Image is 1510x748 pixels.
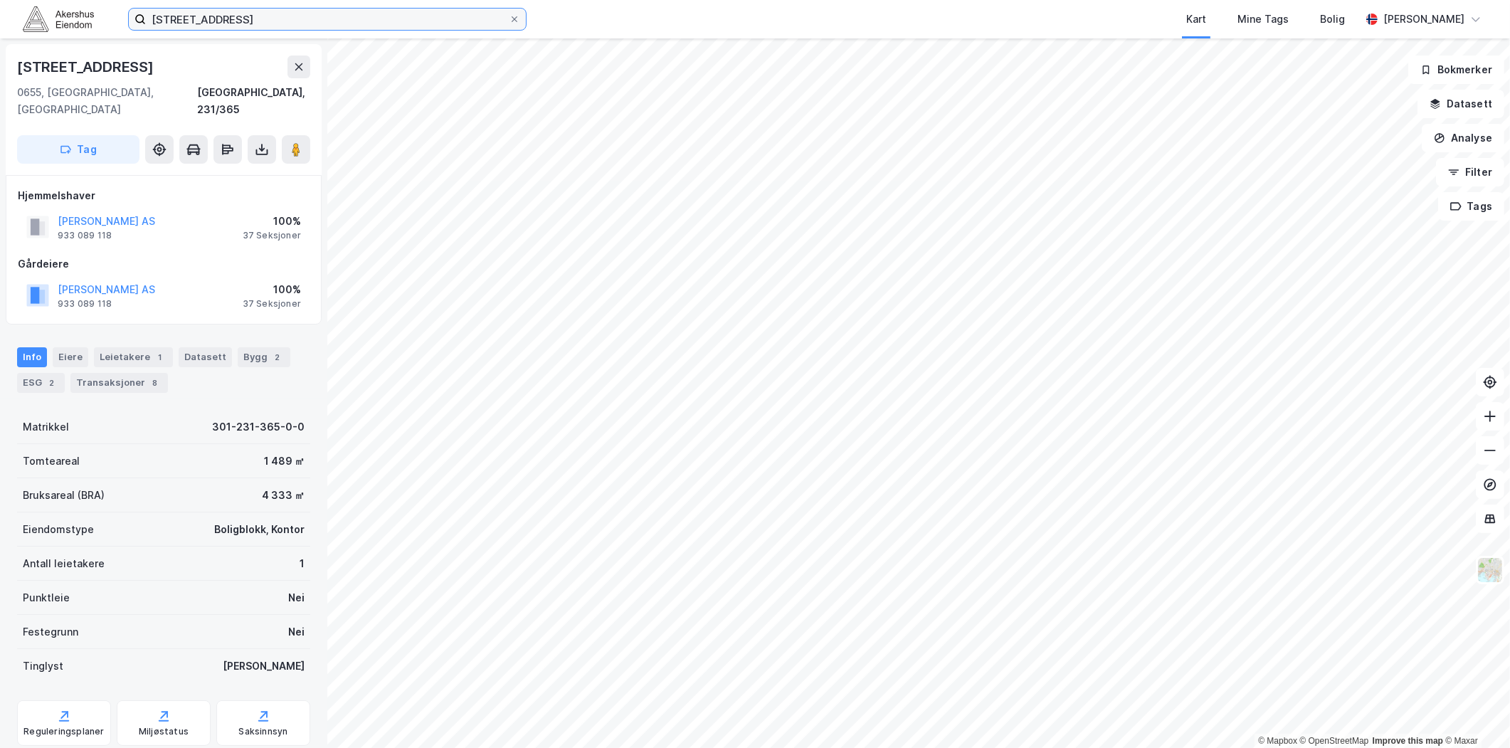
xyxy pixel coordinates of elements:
[1439,680,1510,748] div: Kontrollprogram for chat
[270,350,285,364] div: 2
[1383,11,1464,28] div: [PERSON_NAME]
[17,373,65,393] div: ESG
[70,373,168,393] div: Transaksjoner
[212,418,305,436] div: 301-231-365-0-0
[53,347,88,367] div: Eiere
[288,589,305,606] div: Nei
[18,256,310,273] div: Gårdeiere
[153,350,167,364] div: 1
[1438,192,1504,221] button: Tags
[17,347,47,367] div: Info
[1258,736,1297,746] a: Mapbox
[264,453,305,470] div: 1 489 ㎡
[23,658,63,675] div: Tinglyst
[179,347,232,367] div: Datasett
[17,56,157,78] div: [STREET_ADDRESS]
[1186,11,1206,28] div: Kart
[1408,56,1504,84] button: Bokmerker
[17,84,197,118] div: 0655, [GEOGRAPHIC_DATA], [GEOGRAPHIC_DATA]
[94,347,173,367] div: Leietakere
[1477,557,1504,584] img: Z
[58,230,112,241] div: 933 089 118
[23,418,69,436] div: Matrikkel
[1436,158,1504,186] button: Filter
[223,658,305,675] div: [PERSON_NAME]
[45,376,59,390] div: 2
[146,9,509,30] input: Søk på adresse, matrikkel, gårdeiere, leietakere eller personer
[243,281,301,298] div: 100%
[288,623,305,641] div: Nei
[23,623,78,641] div: Festegrunn
[214,521,305,538] div: Boligblokk, Kontor
[239,726,288,737] div: Saksinnsyn
[23,487,105,504] div: Bruksareal (BRA)
[1417,90,1504,118] button: Datasett
[139,726,189,737] div: Miljøstatus
[23,589,70,606] div: Punktleie
[243,298,301,310] div: 37 Seksjoner
[148,376,162,390] div: 8
[1439,680,1510,748] iframe: Chat Widget
[243,230,301,241] div: 37 Seksjoner
[262,487,305,504] div: 4 333 ㎡
[1373,736,1443,746] a: Improve this map
[23,453,80,470] div: Tomteareal
[23,521,94,538] div: Eiendomstype
[18,187,310,204] div: Hjemmelshaver
[1320,11,1345,28] div: Bolig
[1422,124,1504,152] button: Analyse
[17,135,139,164] button: Tag
[197,84,310,118] div: [GEOGRAPHIC_DATA], 231/365
[243,213,301,230] div: 100%
[23,726,104,737] div: Reguleringsplaner
[23,555,105,572] div: Antall leietakere
[300,555,305,572] div: 1
[238,347,290,367] div: Bygg
[58,298,112,310] div: 933 089 118
[1237,11,1289,28] div: Mine Tags
[23,6,94,31] img: akershus-eiendom-logo.9091f326c980b4bce74ccdd9f866810c.svg
[1300,736,1369,746] a: OpenStreetMap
